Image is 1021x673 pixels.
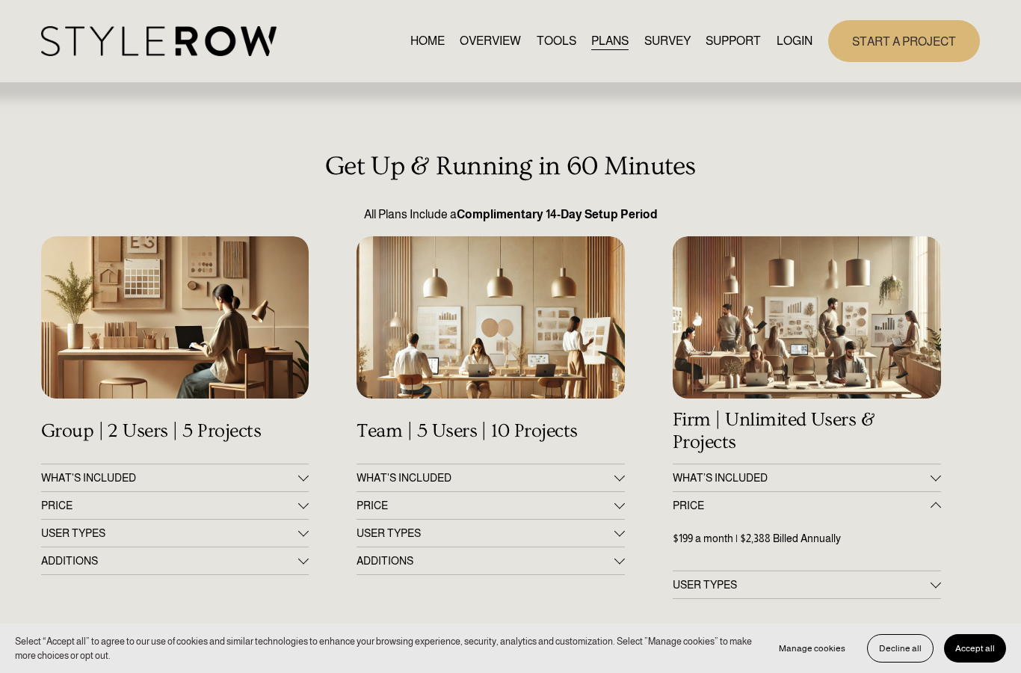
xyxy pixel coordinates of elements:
p: All Plans Include a [41,206,981,224]
p: $199 a month | $2,388 Billed Annually [673,531,941,547]
button: PRICE [41,492,309,519]
span: PRICE [41,500,299,511]
button: WHAT'S INCLUDED [41,464,309,491]
a: PLANS [591,31,629,51]
h4: Firm | Unlimited Users & Projects [673,409,941,455]
span: USER TYPES [357,527,614,539]
h3: Get Up & Running in 60 Minutes [41,151,981,182]
span: Manage cookies [779,643,845,654]
button: PRICE [673,492,941,519]
span: USER TYPES [41,527,299,539]
button: ADDITIONS [41,547,309,574]
button: WHAT'S INCLUDED [357,464,625,491]
button: Decline all [867,634,934,663]
span: ADDITIONS [41,555,299,567]
span: WHAT'S INCLUDED [41,472,299,484]
button: PRICE [357,492,625,519]
a: HOME [410,31,445,51]
span: USER TYPES [673,579,931,591]
button: USER TYPES [673,571,941,598]
a: TOOLS [537,31,576,51]
a: folder dropdown [706,31,761,51]
strong: Complimentary 14-Day Setup Period [457,208,658,221]
span: PRICE [357,500,614,511]
button: USER TYPES [41,520,309,547]
span: Accept all [955,643,995,654]
span: SUPPORT [706,32,761,50]
span: Decline all [879,643,922,654]
span: WHAT'S INCLUDED [357,472,614,484]
a: START A PROJECT [828,20,980,61]
span: WHAT’S INCLUDED [673,472,931,484]
div: PRICE [673,519,941,571]
a: LOGIN [777,31,812,51]
img: StyleRow [41,26,277,57]
button: ADDITIONS [357,547,625,574]
a: OVERVIEW [460,31,521,51]
span: PRICE [673,500,931,511]
p: Select “Accept all” to agree to our use of cookies and similar technologies to enhance your brows... [15,634,753,663]
button: Accept all [944,634,1006,663]
span: ADDITIONS [357,555,614,567]
a: SURVEY [644,31,691,51]
h4: Team | 5 Users | 10 Projects [357,420,625,443]
button: Manage cookies [768,634,857,663]
button: WHAT’S INCLUDED [673,464,941,491]
button: USER TYPES [357,520,625,547]
h4: Group | 2 Users | 5 Projects [41,420,309,443]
